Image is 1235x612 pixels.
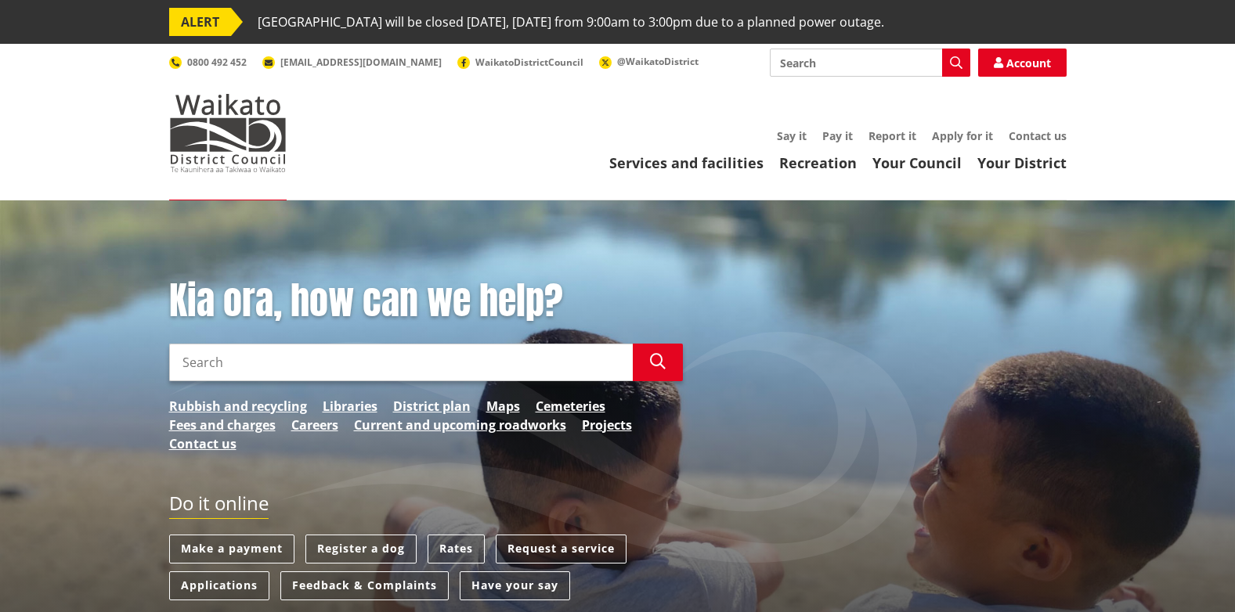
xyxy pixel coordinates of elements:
a: Contact us [169,434,237,453]
a: Rubbish and recycling [169,397,307,416]
input: Search input [169,344,633,381]
a: Maps [486,397,520,416]
a: Apply for it [932,128,993,143]
a: Fees and charges [169,416,276,434]
a: Projects [582,416,632,434]
a: Pay it [822,128,853,143]
a: Careers [291,416,338,434]
img: Waikato District Council - Te Kaunihera aa Takiwaa o Waikato [169,94,287,172]
input: Search input [770,49,970,77]
a: Report it [868,128,916,143]
a: Contact us [1009,128,1067,143]
h1: Kia ora, how can we help? [169,279,683,324]
span: 0800 492 452 [187,56,247,69]
a: Libraries [323,397,377,416]
a: [EMAIL_ADDRESS][DOMAIN_NAME] [262,56,442,69]
a: Services and facilities [609,153,764,172]
a: Feedback & Complaints [280,571,449,600]
span: ALERT [169,8,231,36]
a: Applications [169,571,269,600]
a: Request a service [496,535,627,563]
span: [GEOGRAPHIC_DATA] will be closed [DATE], [DATE] from 9:00am to 3:00pm due to a planned power outage. [258,8,884,36]
a: Account [978,49,1067,77]
span: @WaikatoDistrict [617,55,699,68]
a: Register a dog [305,535,417,563]
a: Say it [777,128,807,143]
a: 0800 492 452 [169,56,247,69]
span: [EMAIL_ADDRESS][DOMAIN_NAME] [280,56,442,69]
span: WaikatoDistrictCouncil [475,56,583,69]
a: Recreation [779,153,857,172]
a: Have your say [460,571,570,600]
a: @WaikatoDistrict [599,55,699,68]
a: Cemeteries [536,397,605,416]
a: Your Council [872,153,962,172]
a: Current and upcoming roadworks [354,416,566,434]
h2: Do it online [169,492,269,520]
a: Rates [428,535,485,563]
a: WaikatoDistrictCouncil [457,56,583,69]
a: Your District [977,153,1067,172]
a: District plan [393,397,471,416]
a: Make a payment [169,535,294,563]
